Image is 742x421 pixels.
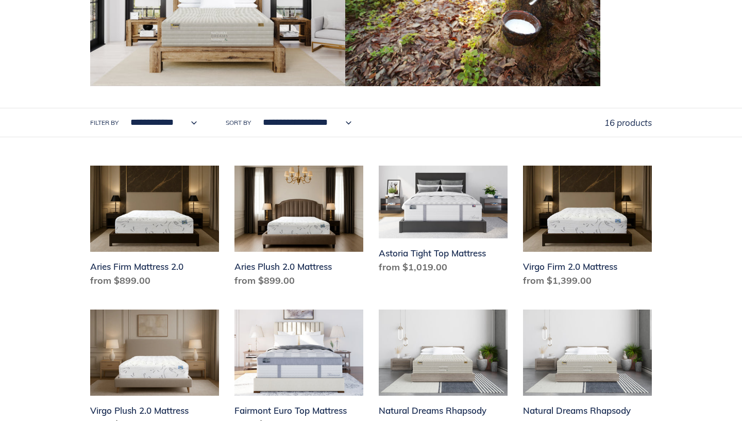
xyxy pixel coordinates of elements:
a: Astoria Tight Top Mattress [379,166,508,278]
a: Aries Plush 2.0 Mattress [234,166,363,292]
a: Virgo Firm 2.0 Mattress [523,166,652,292]
label: Sort by [226,118,251,127]
span: 16 products [604,117,652,128]
a: Aries Firm Mattress 2.0 [90,166,219,292]
label: Filter by [90,118,119,127]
